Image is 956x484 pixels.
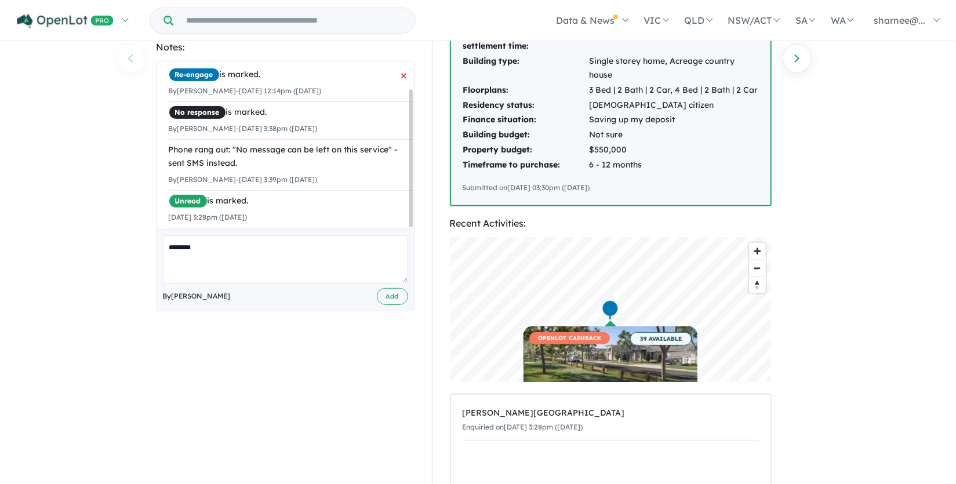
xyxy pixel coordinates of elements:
small: By [PERSON_NAME] - [DATE] 3:38pm ([DATE]) [169,124,318,133]
img: Openlot PRO Logo White [17,14,114,28]
span: 39 AVAILABLE [630,332,692,345]
a: [PERSON_NAME][GEOGRAPHIC_DATA]Enquiried on[DATE] 3:28pm ([DATE]) [463,401,759,441]
button: Reset bearing to north [749,276,766,293]
td: Building type: [463,54,589,83]
div: is marked. [169,105,413,119]
span: By [PERSON_NAME] [163,290,231,302]
button: Add [377,288,408,305]
td: Timeframe to purchase: [463,158,589,173]
canvas: Map [450,237,772,382]
div: is marked. [169,68,413,82]
td: Floorplans: [463,83,589,98]
small: By [PERSON_NAME] - [DATE] 3:39pm ([DATE]) [169,175,318,184]
td: Saving up my deposit [589,112,759,128]
small: By [PERSON_NAME] - [DATE] 12:14pm ([DATE]) [169,86,322,95]
span: Re-engage [169,68,220,82]
button: Zoom out [749,260,766,276]
td: Building budget: [463,128,589,143]
div: is marked. [169,194,413,208]
span: No response [169,105,226,119]
span: sharnee@... [874,14,925,26]
td: $550,000 [589,143,759,158]
td: [DEMOGRAPHIC_DATA] citizen [589,98,759,113]
td: Residency status: [463,98,589,113]
div: Map marker [601,299,619,321]
span: Unread [169,194,208,208]
td: Property budget: [463,143,589,158]
button: Zoom in [749,243,766,260]
td: 3 Bed | 2 Bath | 2 Car, 4 Bed | 2 Bath | 2 Car [589,83,759,98]
a: OPENLOT CASHBACK 39 AVAILABLE [524,326,697,413]
small: [DATE] 3:28pm ([DATE]) [169,213,248,221]
td: Single storey home, Acreage country house [589,54,759,83]
input: Try estate name, suburb, builder or developer [176,8,413,33]
td: 6 - 12 months [589,158,759,173]
td: Not sure [589,128,759,143]
div: Recent Activities: [450,216,772,231]
td: Finance situation: [463,112,589,128]
div: Notes: [157,39,415,55]
span: OPENLOT CASHBACK [529,332,610,344]
div: Phone rang out: "No message can be left on this service" - sent SMS instead. [169,143,413,171]
div: [PERSON_NAME][GEOGRAPHIC_DATA] [463,406,759,420]
small: Enquiried on [DATE] 3:28pm ([DATE]) [463,423,583,431]
div: Submitted on [DATE] 03:30pm ([DATE]) [463,182,759,194]
span: × [401,64,408,86]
